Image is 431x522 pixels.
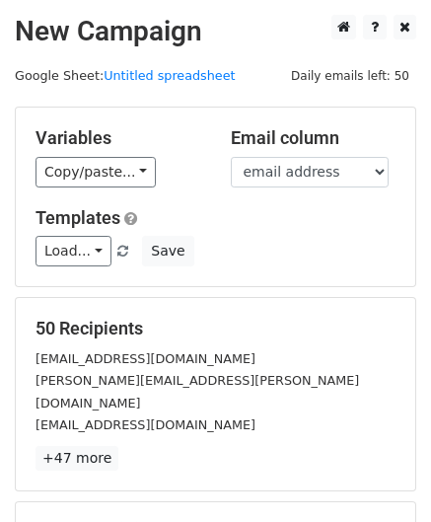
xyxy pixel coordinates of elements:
h5: Email column [231,127,396,149]
a: Load... [36,236,111,266]
span: Daily emails left: 50 [284,65,416,87]
small: Google Sheet: [15,68,236,83]
h5: 50 Recipients [36,318,395,339]
h2: New Campaign [15,15,416,48]
a: Untitled spreadsheet [104,68,235,83]
a: Daily emails left: 50 [284,68,416,83]
iframe: Chat Widget [332,427,431,522]
a: +47 more [36,446,118,471]
button: Save [142,236,193,266]
a: Copy/paste... [36,157,156,187]
h5: Variables [36,127,201,149]
small: [PERSON_NAME][EMAIL_ADDRESS][PERSON_NAME][DOMAIN_NAME] [36,373,359,410]
a: Templates [36,207,120,228]
small: [EMAIL_ADDRESS][DOMAIN_NAME] [36,417,255,432]
small: [EMAIL_ADDRESS][DOMAIN_NAME] [36,351,255,366]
